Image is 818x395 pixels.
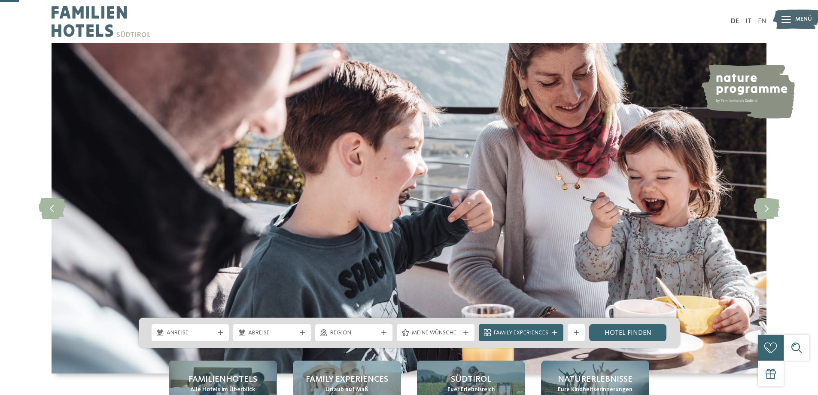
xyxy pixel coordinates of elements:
[558,386,633,394] span: Eure Kindheitserinnerungen
[189,374,257,386] span: Familienhotels
[494,329,548,337] span: Family Experiences
[745,18,751,25] a: IT
[190,386,255,394] span: Alle Hotels im Überblick
[447,386,495,394] span: Euer Erlebnisreich
[306,374,388,386] span: Family Experiences
[795,15,812,24] span: Menü
[330,329,378,337] span: Region
[451,374,491,386] span: Südtirol
[700,64,795,119] img: nature programme by Familienhotels Südtirol
[248,329,296,337] span: Abreise
[167,329,214,337] span: Anreise
[589,324,667,341] a: Hotel finden
[558,374,633,386] span: Naturerlebnisse
[412,329,459,337] span: Meine Wünsche
[325,386,368,394] span: Urlaub auf Maß
[731,18,739,25] a: DE
[52,43,766,374] img: Familienhotels Südtirol: The happy family places
[758,18,766,25] a: EN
